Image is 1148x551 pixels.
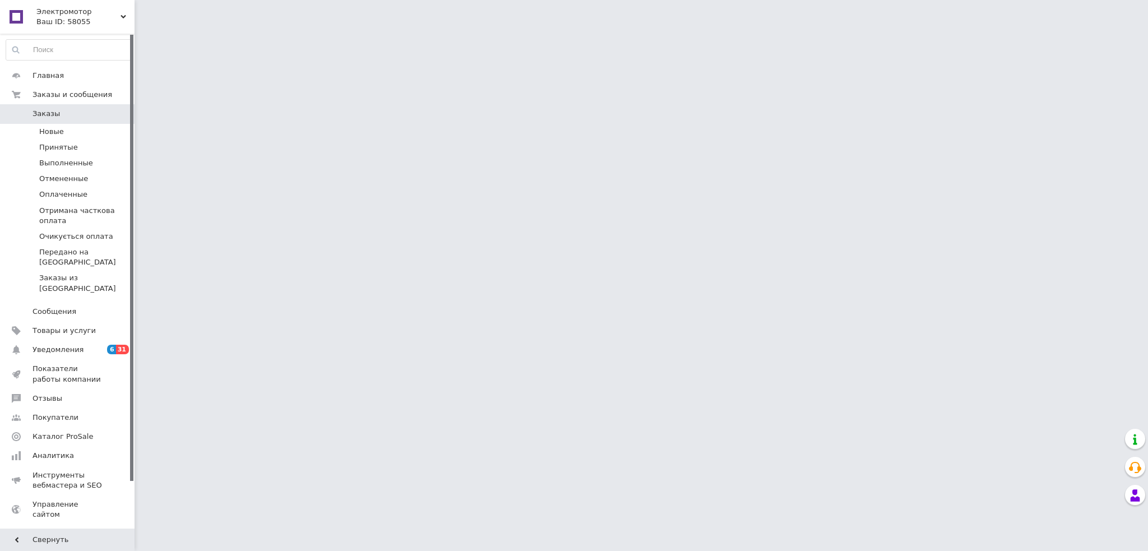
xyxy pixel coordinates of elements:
[33,109,60,119] span: Заказы
[33,413,78,423] span: Покупатели
[39,158,93,168] span: Выполненные
[33,364,104,384] span: Показатели работы компании
[33,90,112,100] span: Заказы и сообщения
[39,189,87,200] span: Оплаченные
[33,326,96,336] span: Товары и услуги
[33,470,104,490] span: Инструменты вебмастера и SEO
[107,345,116,354] span: 6
[33,432,93,442] span: Каталог ProSale
[39,142,78,152] span: Принятые
[39,127,64,137] span: Новые
[33,307,76,317] span: Сообщения
[33,451,74,461] span: Аналитика
[33,71,64,81] span: Главная
[36,7,121,17] span: Электромотор
[39,247,131,267] span: Передано на [GEOGRAPHIC_DATA]
[39,206,131,226] span: Отримана часткова оплата
[39,273,131,293] span: Заказы из [GEOGRAPHIC_DATA]
[116,345,129,354] span: 31
[36,17,135,27] div: Ваш ID: 58055
[39,174,88,184] span: Отмененные
[33,393,62,404] span: Отзывы
[33,499,104,520] span: Управление сайтом
[33,345,84,355] span: Уведомления
[6,40,131,60] input: Поиск
[39,231,113,242] span: Очикується оплата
